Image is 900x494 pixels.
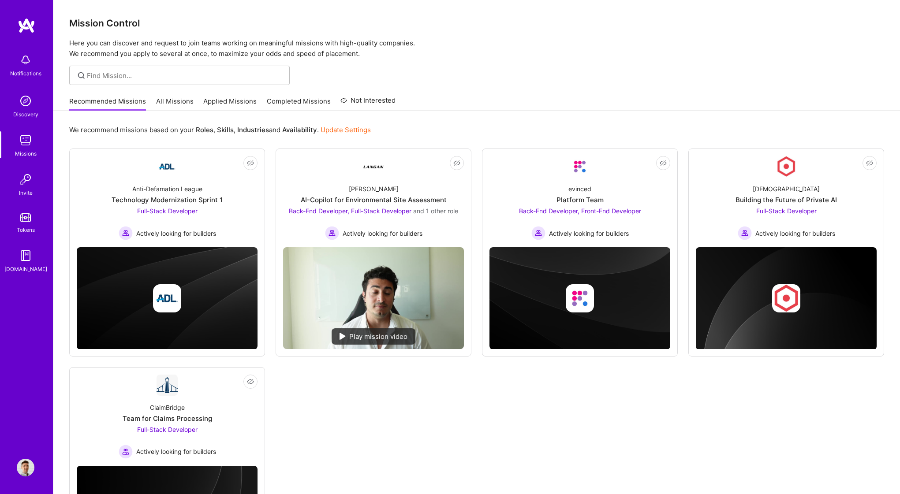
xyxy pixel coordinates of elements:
span: and 1 other role [413,207,458,215]
a: Company Logo[DEMOGRAPHIC_DATA]Building the Future of Private AIFull-Stack Developer Actively look... [696,156,877,240]
span: Actively looking for builders [755,229,835,238]
img: Actively looking for builders [738,226,752,240]
img: Company logo [153,284,181,312]
span: Back-End Developer, Front-End Developer [519,207,641,215]
img: User Avatar [17,459,34,476]
i: icon EyeClosed [660,160,667,167]
img: Company Logo [776,156,797,177]
span: Actively looking for builders [343,229,422,238]
a: Applied Missions [203,97,257,111]
input: Find Mission... [87,71,283,80]
div: evinced [568,184,591,193]
div: Anti-Defamation League [132,184,202,193]
div: ClaimBridge [150,403,185,412]
i: icon SearchGrey [76,71,86,81]
i: icon EyeClosed [866,160,873,167]
img: tokens [20,213,31,222]
b: Industries [237,126,269,134]
span: Back-End Developer, Full-Stack Developer [289,207,411,215]
div: Discovery [13,110,38,119]
p: Here you can discover and request to join teams working on meaningful missions with high-quality ... [69,38,884,59]
h3: Mission Control [69,18,884,29]
img: guide book [17,247,34,264]
div: AI-Copilot for Environmental Site Assessment [301,195,447,204]
p: We recommend missions based on your , , and . [69,125,371,134]
img: Actively looking for builders [119,445,133,459]
a: Completed Missions [267,97,331,111]
img: Actively looking for builders [325,226,339,240]
img: Actively looking for builders [531,226,545,240]
div: Tokens [17,225,35,234]
img: Company Logo [363,156,384,177]
div: [DEMOGRAPHIC_DATA] [753,184,820,193]
a: Company LogoAnti-Defamation LeagueTechnology Modernization Sprint 1Full-Stack Developer Actively ... [77,156,258,240]
img: Company logo [772,284,800,312]
a: All Missions [156,97,194,111]
img: logo [18,18,35,33]
img: Actively looking for builders [119,226,133,240]
a: Update Settings [321,126,371,134]
img: teamwork [17,131,34,149]
span: Full-Stack Developer [756,207,817,215]
div: Notifications [10,69,41,78]
b: Roles [196,126,213,134]
i: icon EyeClosed [247,378,254,385]
span: Actively looking for builders [136,229,216,238]
img: cover [696,247,877,350]
a: Company Logo[PERSON_NAME]AI-Copilot for Environmental Site AssessmentBack-End Developer, Full-Sta... [283,156,464,240]
img: Company Logo [157,375,178,396]
a: Company LogoClaimBridgeTeam for Claims ProcessingFull-Stack Developer Actively looking for builde... [77,375,258,459]
img: Company Logo [569,156,590,177]
img: cover [77,247,258,349]
a: Recommended Missions [69,97,146,111]
img: discovery [17,92,34,110]
img: play [340,333,346,340]
b: Skills [217,126,234,134]
i: icon EyeClosed [247,160,254,167]
img: Invite [17,171,34,188]
i: icon EyeClosed [453,160,460,167]
div: [PERSON_NAME] [349,184,399,193]
a: Not Interested [340,95,396,111]
span: Actively looking for builders [549,229,629,238]
b: Availability [282,126,317,134]
img: No Mission [283,247,464,349]
div: Building the Future of Private AI [736,195,837,204]
a: User Avatar [15,459,37,476]
div: Invite [19,188,33,197]
div: [DOMAIN_NAME] [4,264,47,274]
div: Technology Modernization Sprint 1 [112,195,223,204]
span: Full-Stack Developer [137,207,198,215]
img: cover [489,247,670,349]
div: Platform Team [556,195,604,204]
a: Company LogoevincedPlatform TeamBack-End Developer, Front-End Developer Actively looking for buil... [489,156,670,240]
div: Missions [15,149,37,158]
div: Play mission video [332,328,415,345]
div: Team for Claims Processing [123,414,212,423]
img: Company Logo [157,156,178,177]
span: Full-Stack Developer [137,426,198,433]
span: Actively looking for builders [136,447,216,456]
img: bell [17,51,34,69]
img: Company logo [566,284,594,312]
